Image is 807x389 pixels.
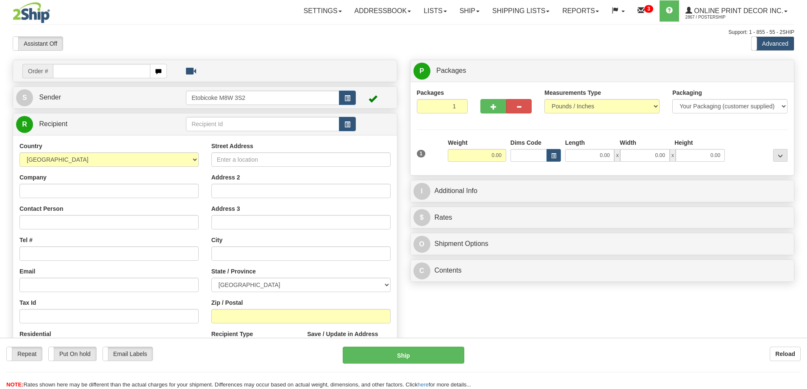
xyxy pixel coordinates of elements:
[644,5,653,13] sup: 3
[13,2,50,23] img: logo2867.jpg
[413,182,791,200] a: IAdditional Info
[297,0,348,22] a: Settings
[556,0,605,22] a: Reports
[39,120,67,127] span: Recipient
[620,138,636,147] label: Width
[692,7,783,14] span: Online Print Decor Inc.
[103,347,153,361] label: Email Labels
[211,267,256,276] label: State / Province
[670,149,676,162] span: x
[679,0,794,22] a: Online Print Decor Inc. 2867 / PosterShip
[19,330,51,338] label: Residential
[631,0,660,22] a: 3
[39,94,61,101] span: Sender
[211,152,391,167] input: Enter a location
[49,347,96,361] label: Put On hold
[418,381,429,388] a: here
[16,116,33,133] span: R
[770,347,801,361] button: Reload
[413,62,791,80] a: P Packages
[19,267,35,276] label: Email
[19,142,42,150] label: Country
[211,142,253,150] label: Street Address
[19,173,47,182] label: Company
[211,204,240,213] label: Address 3
[436,67,466,74] span: Packages
[186,91,339,105] input: Sender Id
[510,138,541,147] label: Dims Code
[685,13,749,22] span: 2867 / PosterShip
[19,236,33,244] label: Tel #
[448,138,467,147] label: Weight
[13,37,63,50] label: Assistant Off
[417,88,444,97] label: Packages
[453,0,486,22] a: Ship
[307,330,390,347] label: Save / Update in Address Book
[343,347,464,364] button: Ship
[211,173,240,182] label: Address 2
[674,138,693,147] label: Height
[22,64,53,78] span: Order #
[211,236,222,244] label: City
[413,235,791,253] a: OShipment Options
[773,149,788,162] div: ...
[672,88,702,97] label: Packaging
[413,262,430,279] span: C
[775,350,795,357] b: Reload
[16,89,186,106] a: S Sender
[211,298,243,307] label: Zip / Postal
[16,116,167,133] a: R Recipient
[544,88,601,97] label: Measurements Type
[186,117,339,131] input: Recipient Id
[211,330,253,338] label: Recipient Type
[413,209,430,226] span: $
[417,0,453,22] a: Lists
[413,63,430,80] span: P
[752,37,794,50] label: Advanced
[6,381,23,388] span: NOTE:
[565,138,585,147] label: Length
[7,347,42,361] label: Repeat
[19,204,63,213] label: Contact Person
[413,236,430,253] span: O
[413,209,791,226] a: $Rates
[16,89,33,106] span: S
[413,183,430,200] span: I
[417,150,426,157] span: 1
[13,29,794,36] div: Support: 1 - 855 - 55 - 2SHIP
[348,0,418,22] a: Addressbook
[486,0,556,22] a: Shipping lists
[19,298,36,307] label: Tax Id
[614,149,620,162] span: x
[788,151,806,237] iframe: chat widget
[413,262,791,279] a: CContents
